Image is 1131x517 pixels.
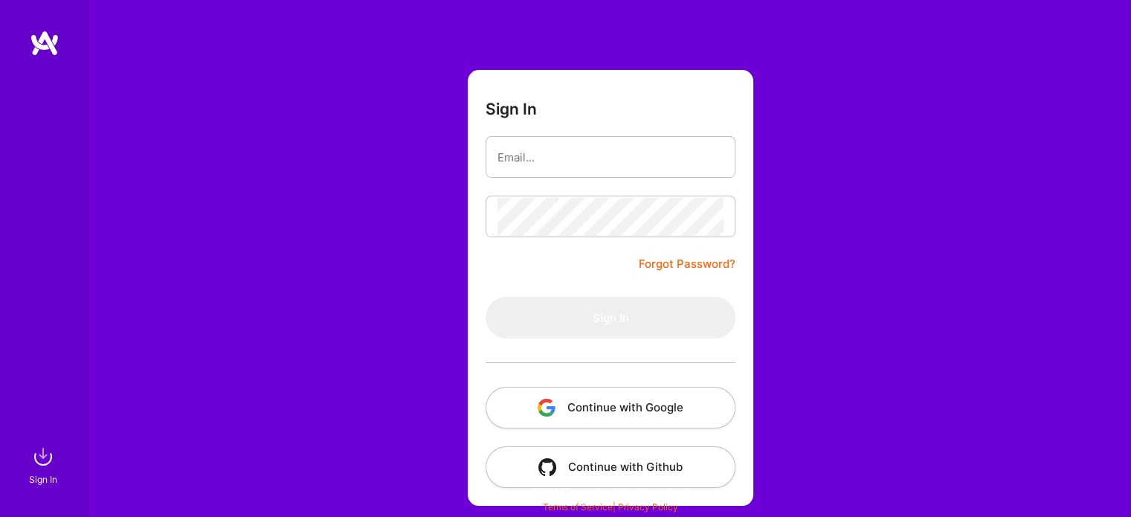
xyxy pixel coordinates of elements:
img: logo [30,30,59,57]
button: Continue with Google [486,387,735,428]
a: Forgot Password? [639,255,735,273]
button: Sign In [486,297,735,338]
span: | [543,501,678,513]
a: Terms of Service [543,501,613,513]
div: © 2025 ATeams Inc., All rights reserved. [89,472,1131,510]
button: Continue with Github [486,446,735,488]
img: icon [538,458,556,476]
img: icon [538,399,555,417]
a: Privacy Policy [618,501,678,513]
a: sign inSign In [31,442,58,487]
h3: Sign In [486,100,537,118]
img: sign in [28,442,58,472]
div: Sign In [29,472,57,487]
input: Email... [497,138,724,176]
